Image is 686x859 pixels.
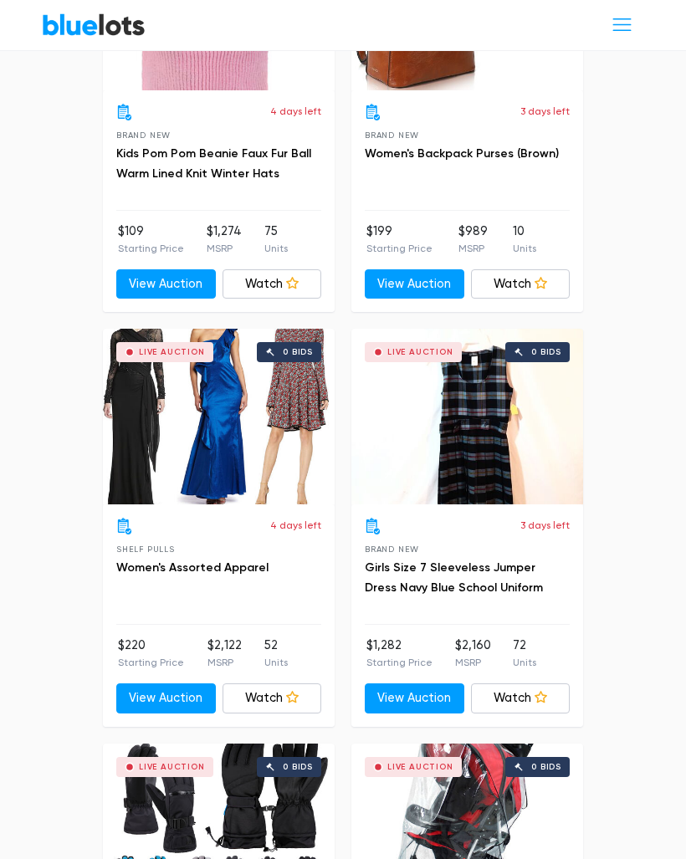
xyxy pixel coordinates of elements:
li: 72 [513,637,536,670]
a: Live Auction 0 bids [351,329,583,504]
div: 0 bids [531,763,561,771]
button: Toggle navigation [600,9,644,40]
p: 4 days left [270,518,321,533]
li: 75 [264,222,288,256]
a: Watch [471,683,571,713]
a: Watch [223,683,322,713]
a: Women's Backpack Purses (Brown) [365,146,559,161]
a: View Auction [116,683,216,713]
li: $1,282 [366,637,433,670]
li: $2,160 [455,637,491,670]
li: $199 [366,222,433,256]
span: Brand New [116,130,171,140]
p: MSRP [207,241,242,256]
div: Live Auction [387,348,453,356]
a: BlueLots [42,13,146,37]
a: Girls Size 7 Sleeveless Jumper Dress Navy Blue School Uniform [365,560,543,595]
li: $989 [458,222,488,256]
p: MSRP [458,241,488,256]
div: 0 bids [283,763,313,771]
p: Units [513,655,536,670]
span: Brand New [365,545,419,554]
span: Shelf Pulls [116,545,175,554]
a: View Auction [365,683,464,713]
span: Brand New [365,130,419,140]
a: Watch [471,269,571,299]
li: $2,122 [207,637,242,670]
p: 3 days left [520,518,570,533]
div: Live Auction [139,763,205,771]
p: MSRP [207,655,242,670]
div: Live Auction [387,763,453,771]
a: View Auction [116,269,216,299]
p: 3 days left [520,104,570,119]
a: Women's Assorted Apparel [116,560,269,575]
p: Starting Price [118,241,184,256]
p: Starting Price [118,655,184,670]
a: View Auction [365,269,464,299]
li: 52 [264,637,288,670]
p: 4 days left [270,104,321,119]
li: $220 [118,637,184,670]
p: Starting Price [366,241,433,256]
p: MSRP [455,655,491,670]
p: Units [264,655,288,670]
li: $1,274 [207,222,242,256]
a: Live Auction 0 bids [103,329,335,504]
div: 0 bids [283,348,313,356]
p: Starting Price [366,655,433,670]
p: Units [513,241,536,256]
p: Units [264,241,288,256]
a: Watch [223,269,322,299]
a: Kids Pom Pom Beanie Faux Fur Ball Warm Lined Knit Winter Hats [116,146,311,181]
div: 0 bids [531,348,561,356]
li: $109 [118,222,184,256]
li: 10 [513,222,536,256]
div: Live Auction [139,348,205,356]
